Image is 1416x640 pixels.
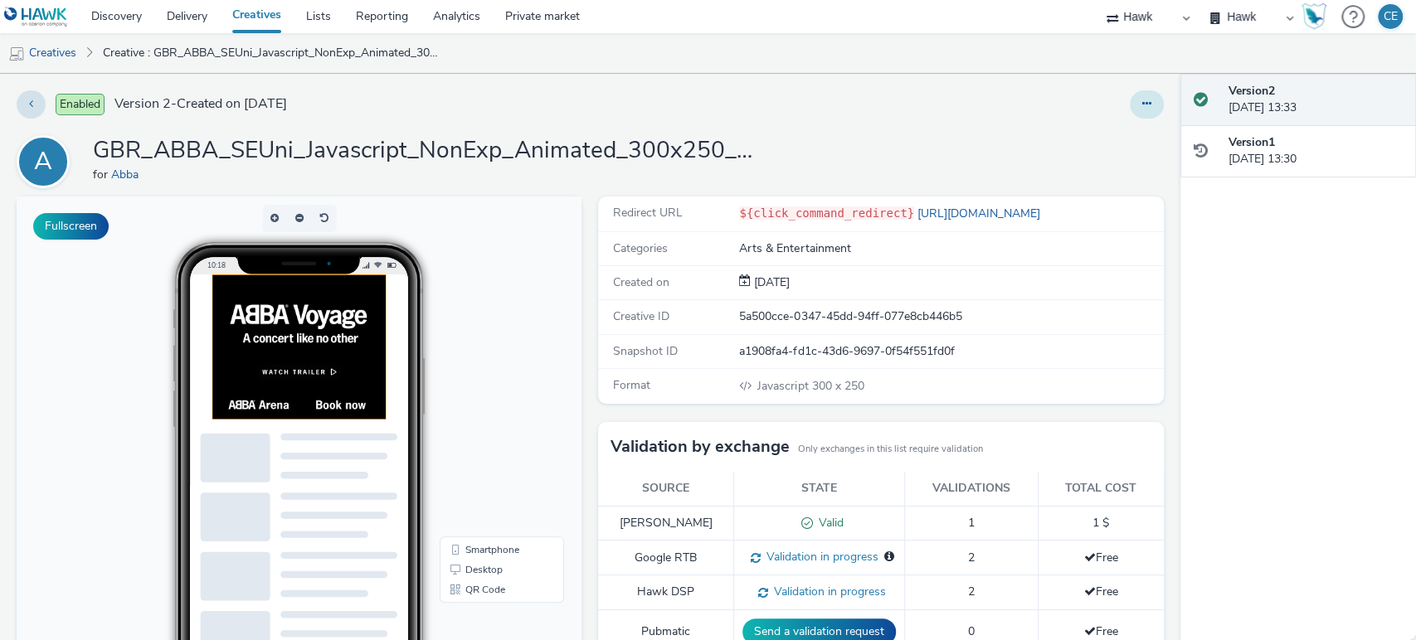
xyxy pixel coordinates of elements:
span: Validation in progress [768,584,886,599]
span: Categories [613,240,668,256]
span: 2 [968,584,975,599]
span: Smartphone [449,348,503,358]
span: Redirect URL [613,205,683,221]
span: 10:18 [191,64,209,73]
th: Validations [905,472,1038,506]
a: Hawk Academy [1302,3,1333,30]
td: Google RTB [598,541,734,575]
a: A [17,153,76,169]
span: 1 $ [1092,515,1109,531]
span: 0 [968,623,975,639]
div: A [34,138,52,185]
span: Validation in progress [761,549,878,565]
code: ${click_command_redirect} [739,206,914,220]
th: State [734,472,905,506]
td: [PERSON_NAME] [598,506,734,541]
span: Free [1084,623,1118,639]
a: [URL][DOMAIN_NAME] [914,206,1047,221]
span: Format [613,377,650,393]
th: Total cost [1038,472,1163,506]
td: Hawk DSP [598,575,734,610]
button: Fullscreen [33,213,109,240]
div: CE [1384,4,1398,29]
span: Javascript [757,378,811,394]
span: QR Code [449,388,489,398]
div: a1908fa4-fd1c-43d6-9697-0f54f551fd0f [739,343,1161,360]
th: Source [598,472,734,506]
img: mobile [8,46,25,62]
strong: Version 2 [1229,83,1275,99]
div: 5a500cce-0347-45dd-94ff-077e8cb446b5 [739,308,1161,325]
span: Free [1084,584,1118,599]
div: Arts & Entertainment [739,240,1161,257]
a: Abba [111,167,145,182]
strong: Version 1 [1229,134,1275,150]
span: Free [1084,550,1118,565]
span: 300 x 250 [756,378,864,394]
a: Creative : GBR_ABBA_SEUni_Javascript_NonExp_Animated_300x250_MPU_20250829 [95,33,449,73]
div: [DATE] 13:33 [1229,83,1403,117]
span: for [93,167,111,182]
h1: GBR_ABBA_SEUni_Javascript_NonExp_Animated_300x250_MPU_20250829 [93,135,757,167]
span: Enabled [56,94,105,115]
span: 2 [968,550,975,565]
span: [DATE] [751,274,790,290]
span: Version 2 - Created on [DATE] [114,95,287,114]
li: Smartphone [426,343,544,363]
span: 1 [968,515,975,531]
span: Created on [613,274,669,290]
div: [DATE] 13:30 [1229,134,1403,168]
span: Snapshot ID [613,343,678,359]
li: Desktop [426,363,544,383]
img: Hawk Academy [1302,3,1326,30]
span: Desktop [449,368,486,378]
h3: Validation by exchange [611,434,790,459]
small: Only exchanges in this list require validation [798,443,983,456]
div: Creation 29 August 2025, 13:30 [751,274,790,291]
span: Creative ID [613,308,669,324]
span: Valid [813,515,844,531]
img: undefined Logo [4,7,68,27]
li: QR Code [426,383,544,403]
